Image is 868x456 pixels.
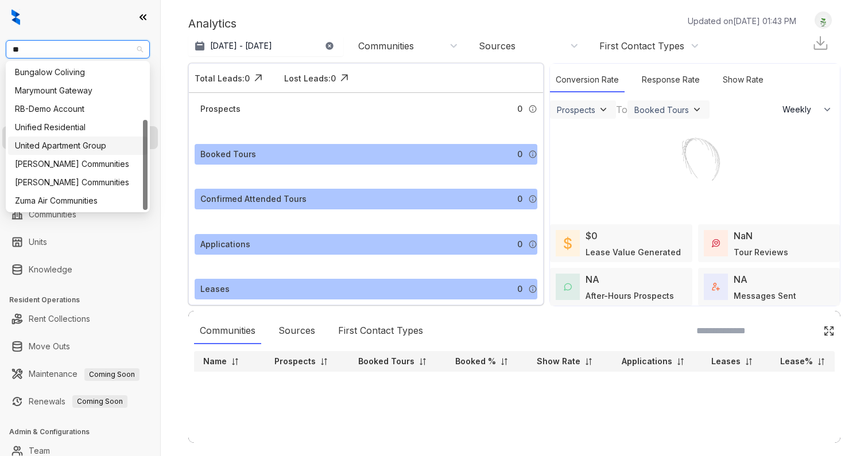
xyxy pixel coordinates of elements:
[29,203,76,226] a: Communities
[616,103,627,116] div: To
[712,239,720,247] img: TourReviews
[200,193,307,205] div: Confirmed Attended Tours
[734,229,753,243] div: NaN
[815,14,831,26] img: UserAvatar
[799,326,809,336] img: SearchIcon
[8,173,148,192] div: Villa Serena Communities
[15,158,141,170] div: [PERSON_NAME] Communities
[72,395,127,408] span: Coming Soon
[15,121,141,134] div: Unified Residential
[782,104,817,115] span: Weekly
[652,120,738,206] img: Loader
[717,68,769,92] div: Show Rate
[712,283,720,291] img: TotalFum
[358,356,414,367] p: Booked Tours
[195,72,250,84] div: Total Leads: 0
[8,81,148,100] div: Marymount Gateway
[479,40,516,52] div: Sources
[203,356,227,367] p: Name
[500,357,509,366] img: sorting
[564,236,572,250] img: LeaseValue
[200,238,250,251] div: Applications
[517,283,522,295] span: 0
[734,272,747,286] div: NA
[15,66,141,79] div: Bungalow Coliving
[84,368,139,381] span: Coming Soon
[358,40,414,52] div: Communities
[8,100,148,118] div: RB-Demo Account
[320,357,328,366] img: sorting
[2,390,158,413] li: Renewals
[2,154,158,177] li: Collections
[2,231,158,254] li: Units
[274,356,316,367] p: Prospects
[2,77,158,100] li: Leads
[598,104,609,115] img: ViewFilterArrow
[332,318,429,344] div: First Contact Types
[8,137,148,155] div: United Apartment Group
[634,105,689,115] div: Booked Tours
[29,390,127,413] a: RenewalsComing Soon
[817,357,826,366] img: sorting
[2,126,158,149] li: Leasing
[584,357,593,366] img: sorting
[2,307,158,330] li: Rent Collections
[188,36,343,56] button: [DATE] - [DATE]
[15,84,141,97] div: Marymount Gateway
[8,118,148,137] div: Unified Residential
[250,69,267,87] img: Click Icon
[550,68,625,92] div: Conversion Rate
[15,176,141,189] div: [PERSON_NAME] Communities
[586,290,674,302] div: After-Hours Prospects
[780,356,813,367] p: Lease%
[636,68,706,92] div: Response Rate
[676,357,685,366] img: sorting
[691,104,703,115] img: ViewFilterArrow
[586,246,681,258] div: Lease Value Generated
[29,231,47,254] a: Units
[517,103,522,115] span: 0
[200,148,256,161] div: Booked Tours
[823,325,835,337] img: Click Icon
[812,34,829,52] img: Download
[200,103,241,115] div: Prospects
[528,240,537,249] img: Info
[528,104,537,114] img: Info
[29,307,90,330] a: Rent Collections
[688,15,796,27] p: Updated on [DATE] 01:43 PM
[284,72,336,84] div: Lost Leads: 0
[8,155,148,173] div: Villa Serena Communities
[8,63,148,81] div: Bungalow Coliving
[557,105,595,115] div: Prospects
[336,69,353,87] img: Click Icon
[528,284,537,294] img: Info
[29,335,70,358] a: Move Outs
[200,283,230,295] div: Leases
[188,15,237,32] p: Analytics
[15,139,141,152] div: United Apartment Group
[745,357,753,366] img: sorting
[599,40,684,52] div: First Contact Types
[11,9,20,25] img: logo
[517,148,522,161] span: 0
[734,290,796,302] div: Messages Sent
[2,258,158,281] li: Knowledge
[231,357,239,366] img: sorting
[528,194,537,204] img: Info
[15,103,141,115] div: RB-Demo Account
[418,357,427,366] img: sorting
[622,356,672,367] p: Applications
[8,192,148,210] div: Zuma Air Communities
[564,283,572,291] img: AfterHoursConversations
[517,238,522,251] span: 0
[2,203,158,226] li: Communities
[586,272,599,286] div: NA
[776,99,840,120] button: Weekly
[9,295,160,305] h3: Resident Operations
[15,194,141,207] div: Zuma Air Communities
[734,246,788,258] div: Tour Reviews
[9,427,160,437] h3: Admin & Configurations
[2,363,158,385] li: Maintenance
[517,193,522,205] span: 0
[210,40,272,52] p: [DATE] - [DATE]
